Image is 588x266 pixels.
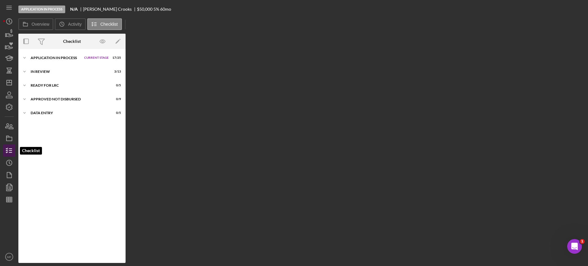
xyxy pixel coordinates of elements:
span: Current Stage [84,56,109,60]
div: 0 / 9 [110,97,121,101]
label: Activity [68,22,81,27]
div: Application In Process [31,56,81,60]
button: MF [3,251,15,263]
div: Data Entry [31,111,106,115]
b: N/A [70,7,78,12]
div: 17 / 25 [110,56,121,60]
iframe: Intercom live chat [567,239,582,254]
button: Checklist [87,18,122,30]
div: 5 % [153,7,159,12]
label: Overview [32,22,49,27]
div: 60 mo [160,7,171,12]
div: Checklist [63,39,81,44]
div: Approved Not Disbursed [31,97,106,101]
div: 3 / 13 [110,70,121,73]
text: MF [7,255,11,259]
span: 1 [580,239,585,244]
div: Ready for LRC [31,84,106,87]
button: Overview [18,18,53,30]
button: Activity [55,18,85,30]
div: Application In Process [18,6,65,13]
div: 0 / 5 [110,84,121,87]
div: 0 / 5 [110,111,121,115]
div: [PERSON_NAME] Crooks [83,7,137,12]
div: In Review [31,70,106,73]
label: Checklist [100,22,118,27]
span: $50,000 [137,6,153,12]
